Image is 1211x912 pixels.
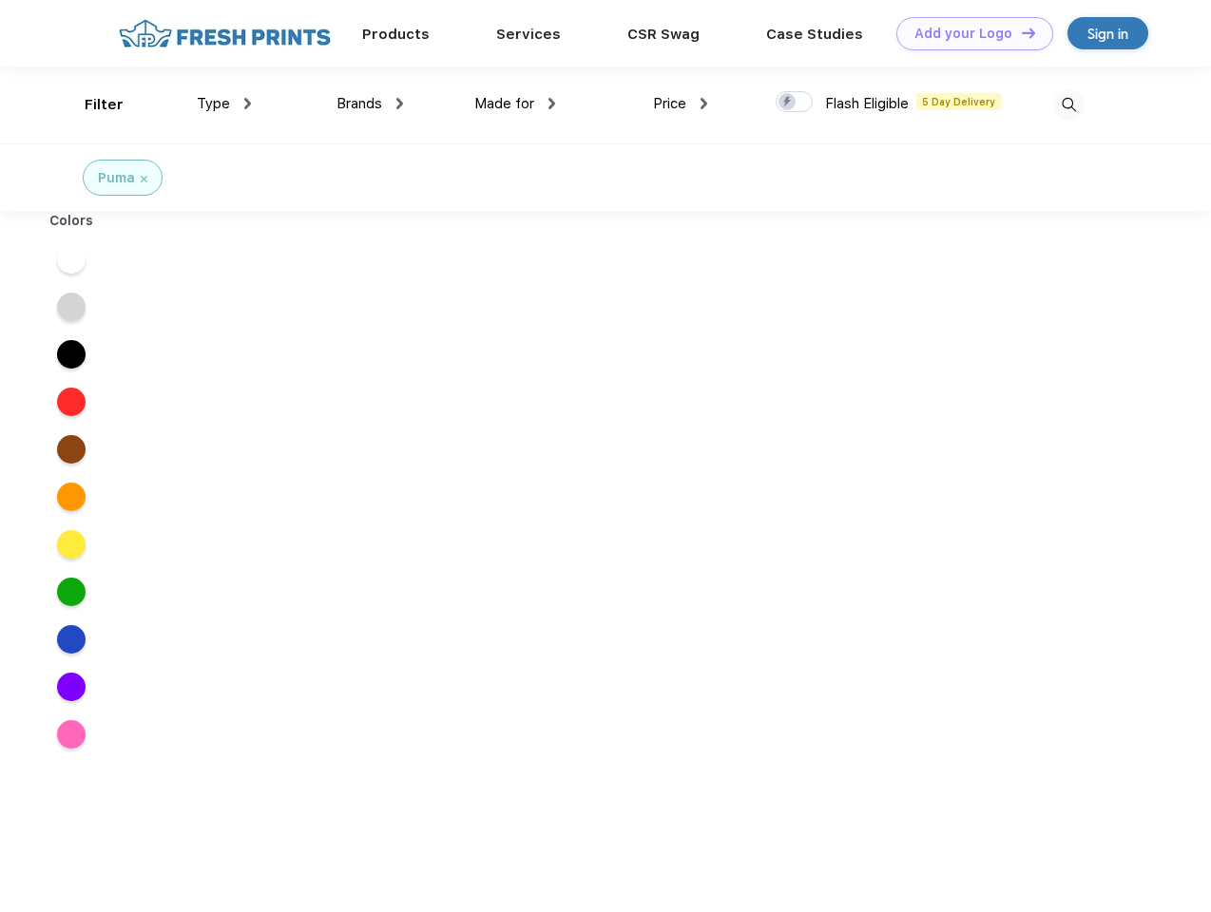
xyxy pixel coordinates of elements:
[1053,89,1085,121] img: desktop_search.svg
[474,95,534,112] span: Made for
[336,95,382,112] span: Brands
[244,98,251,109] img: dropdown.png
[396,98,403,109] img: dropdown.png
[113,17,336,50] img: fo%20logo%202.webp
[914,26,1012,42] div: Add your Logo
[1022,28,1035,38] img: DT
[141,176,147,182] img: filter_cancel.svg
[1067,17,1148,49] a: Sign in
[362,26,430,43] a: Products
[653,95,686,112] span: Price
[916,93,1001,110] span: 5 Day Delivery
[825,95,909,112] span: Flash Eligible
[197,95,230,112] span: Type
[85,94,124,116] div: Filter
[701,98,707,109] img: dropdown.png
[548,98,555,109] img: dropdown.png
[627,26,700,43] a: CSR Swag
[98,168,135,188] div: Puma
[1087,23,1128,45] div: Sign in
[496,26,561,43] a: Services
[35,211,108,231] div: Colors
